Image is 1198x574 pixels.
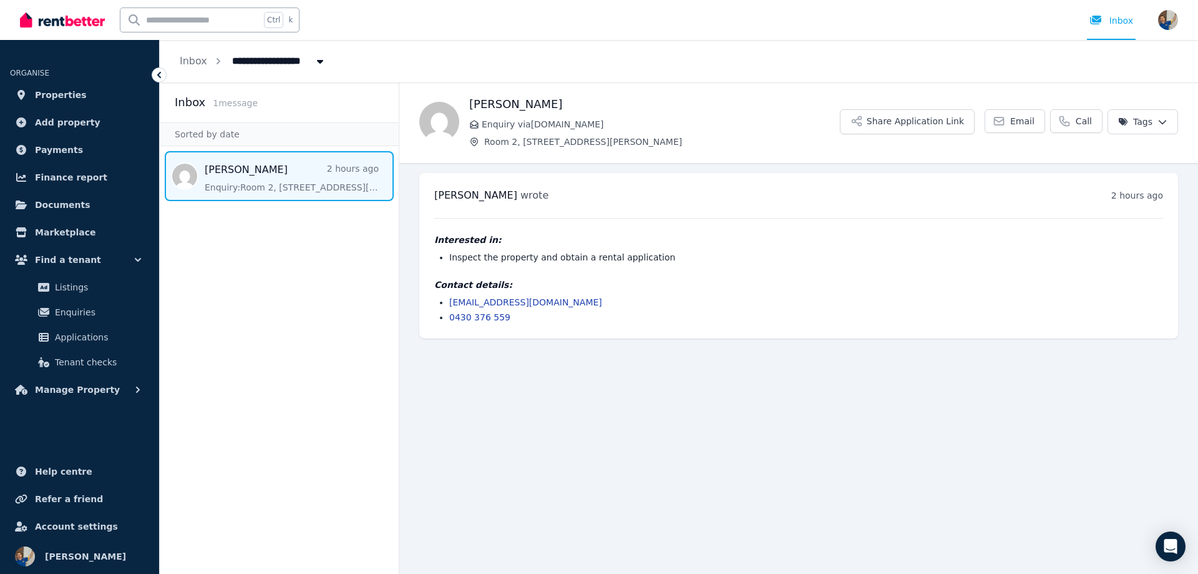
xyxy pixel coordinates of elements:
span: Help centre [35,464,92,479]
span: Applications [55,330,139,345]
button: Find a tenant [10,247,149,272]
a: Documents [10,192,149,217]
a: 0430 376 559 [449,312,510,322]
h4: Contact details: [434,279,1163,291]
a: Listings [15,275,144,300]
span: [PERSON_NAME] [434,189,517,201]
a: Call [1050,109,1103,133]
a: Properties [10,82,149,107]
span: Tenant checks [55,355,139,370]
span: Enquiry via [DOMAIN_NAME] [482,118,840,131]
a: [EMAIL_ADDRESS][DOMAIN_NAME] [449,297,602,307]
span: Finance report [35,170,107,185]
h1: [PERSON_NAME] [469,96,840,113]
a: Account settings [10,514,149,539]
button: Tags [1108,109,1178,134]
a: Applications [15,325,144,350]
img: Andy Jeffery [1158,10,1178,30]
a: Refer a friend [10,487,149,512]
span: 1 message [213,98,258,108]
span: Properties [35,87,87,102]
nav: Breadcrumb [160,40,346,82]
span: wrote [520,189,548,201]
span: Account settings [35,519,118,534]
button: Manage Property [10,377,149,402]
div: Inbox [1089,14,1133,27]
span: k [288,15,293,25]
img: Andy Jeffery [15,547,35,567]
a: Add property [10,110,149,135]
nav: Message list [160,146,399,206]
a: Tenant checks [15,350,144,375]
span: Add property [35,115,100,130]
a: Help centre [10,459,149,484]
span: ORGANISE [10,69,49,77]
span: Find a tenant [35,252,101,267]
img: Clayten Marsh [419,102,459,142]
div: Sorted by date [160,122,399,146]
span: Enquiries [55,305,139,320]
span: Manage Property [35,382,120,397]
h4: Interested in: [434,234,1163,246]
a: Payments [10,137,149,162]
img: RentBetter [20,11,105,29]
a: [PERSON_NAME]2 hours agoEnquiry:Room 2, [STREET_ADDRESS][PERSON_NAME]. [205,162,379,194]
a: Email [985,109,1045,133]
span: Documents [35,197,90,212]
div: Open Intercom Messenger [1156,532,1186,562]
span: Ctrl [264,12,283,28]
span: Call [1076,115,1092,127]
h2: Inbox [175,94,205,111]
a: Enquiries [15,300,144,325]
span: Room 2, [STREET_ADDRESS][PERSON_NAME] [484,136,840,148]
span: Payments [35,142,83,157]
a: Inbox [180,55,207,67]
span: Tags [1118,116,1152,128]
span: Email [1010,115,1035,127]
span: Marketplace [35,225,95,240]
span: [PERSON_NAME] [45,549,126,564]
li: Inspect the property and obtain a rental application [449,251,1163,264]
a: Marketplace [10,220,149,245]
span: Listings [55,280,139,295]
span: Refer a friend [35,492,103,507]
button: Share Application Link [840,109,975,134]
time: 2 hours ago [1111,191,1163,200]
a: Finance report [10,165,149,190]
